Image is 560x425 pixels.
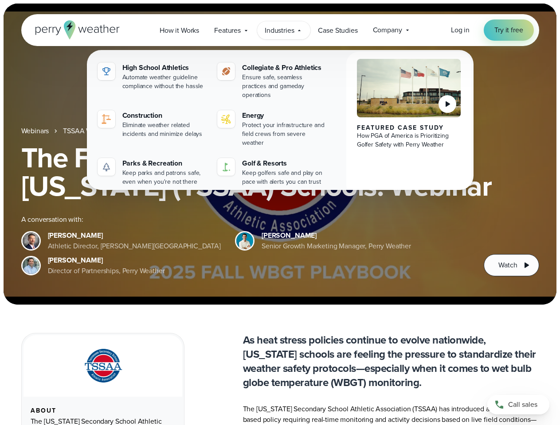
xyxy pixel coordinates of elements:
a: Collegiate & Pro Athletics Ensure safe, seamless practices and gameday operations [214,59,330,103]
span: Industries [265,25,294,36]
div: Energy [242,110,327,121]
div: Athletic Director, [PERSON_NAME][GEOGRAPHIC_DATA] [48,241,221,251]
a: Energy Protect your infrastructure and field crews from severe weather [214,107,330,151]
a: Call sales [487,395,549,414]
div: Automate weather guideline compliance without the hassle [122,73,207,91]
div: [PERSON_NAME] [262,230,411,241]
img: golf-iconV2.svg [221,162,231,172]
a: TSSAA WBGT Fall Playbook [63,126,147,136]
div: Protect your infrastructure and field crews from severe weather [242,121,327,147]
span: Case Studies [318,25,357,36]
a: PGA of America, Frisco Campus Featured Case Study How PGA of America is Prioritizing Golfer Safet... [346,52,472,197]
h1: The Fall WBGT Playbook for [US_STATE] (TSSAA) Schools: Webinar [21,143,539,200]
div: Director of Partnerships, Perry Weather [48,266,165,276]
div: How PGA of America is Prioritizing Golfer Safety with Perry Weather [357,131,461,149]
img: Brian Wyatt [23,232,39,249]
img: highschool-icon.svg [101,66,112,77]
img: TSSAA-Tennessee-Secondary-School-Athletic-Association.svg [73,346,133,386]
img: Jeff Wood [23,257,39,274]
img: energy-icon@2x-1.svg [221,114,231,124]
a: Parks & Recreation Keep parks and patrons safe, even when you're not there [94,155,211,190]
span: Call sales [508,399,537,410]
p: As heat stress policies continue to evolve nationwide, [US_STATE] schools are feeling the pressur... [243,333,539,390]
a: High School Athletics Automate weather guideline compliance without the hassle [94,59,211,94]
a: How it Works [152,21,207,39]
span: How it Works [160,25,199,36]
div: A conversation with: [21,214,470,225]
span: Watch [498,260,517,270]
img: PGA of America, Frisco Campus [357,59,461,117]
div: Ensure safe, seamless practices and gameday operations [242,73,327,100]
div: Construction [122,110,207,121]
span: Features [214,25,241,36]
img: parks-icon-grey.svg [101,162,112,172]
div: Eliminate weather related incidents and minimize delays [122,121,207,139]
div: [PERSON_NAME] [48,255,165,266]
nav: Breadcrumb [21,126,539,136]
div: High School Athletics [122,62,207,73]
img: construction perry weather [101,114,112,124]
span: Company [373,25,402,35]
a: construction perry weather Construction Eliminate weather related incidents and minimize delays [94,107,211,142]
span: Try it free [494,25,523,35]
a: Log in [451,25,470,35]
div: Golf & Resorts [242,158,327,169]
a: Golf & Resorts Keep golfers safe and play on pace with alerts you can trust [214,155,330,190]
a: Webinars [21,126,49,136]
div: About [31,407,175,414]
div: Keep parks and patrons safe, even when you're not there [122,169,207,186]
img: proathletics-icon@2x-1.svg [221,66,231,77]
img: Spencer Patton, Perry Weather [236,232,253,249]
a: Case Studies [310,21,365,39]
a: Try it free [484,19,533,41]
div: Keep golfers safe and play on pace with alerts you can trust [242,169,327,186]
div: Collegiate & Pro Athletics [242,62,327,73]
div: Featured Case Study [357,124,461,131]
div: Parks & Recreation [122,158,207,169]
div: [PERSON_NAME] [48,230,221,241]
div: Senior Growth Marketing Manager, Perry Weather [262,241,411,251]
button: Watch [484,254,539,276]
